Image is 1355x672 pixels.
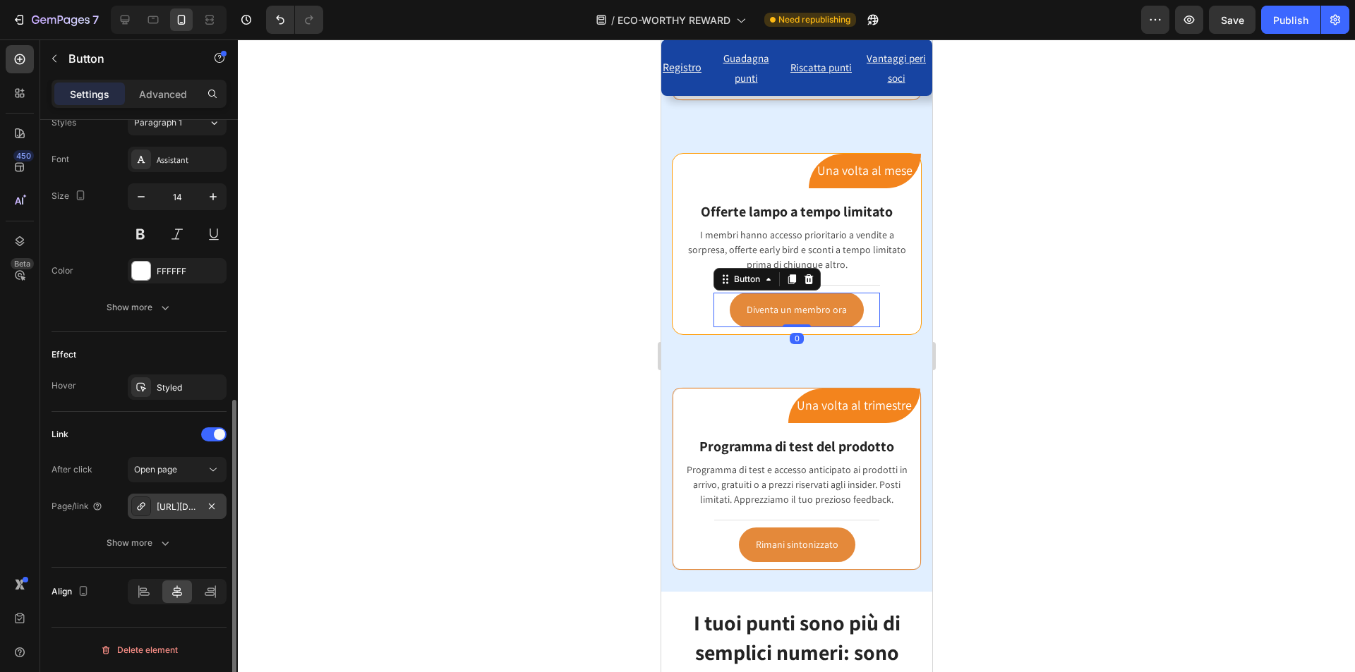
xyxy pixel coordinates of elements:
div: Show more [107,536,172,550]
p: Button [68,50,188,67]
button: Open page [128,457,227,482]
div: Hover [52,379,76,392]
div: Color [52,264,73,277]
div: Link [52,428,68,441]
div: After click [52,463,92,476]
div: Show more [107,300,172,314]
div: 450 [13,150,34,161]
div: Undo/Redo [266,6,323,34]
button: Publish [1261,6,1320,34]
p: 7 [92,11,99,28]
div: Publish [1273,13,1308,28]
p: Advanced [139,87,187,102]
div: Page/link [52,500,103,513]
span: Save [1221,14,1244,26]
span: Paragraph 1 [134,116,182,129]
div: [URL][DOMAIN_NAME] [157,501,198,513]
button: Paragraph 1 [128,110,227,135]
span: Need republishing [778,13,850,26]
button: 7 [6,6,105,34]
span: Open page [134,464,177,475]
span: / [611,13,615,28]
iframe: Design area [661,39,932,672]
button: Show more [52,530,227,556]
p: Settings [70,87,109,102]
div: Size [52,187,89,206]
div: FFFFFF [157,265,223,278]
button: Save [1209,6,1255,34]
button: Show more [52,295,227,320]
div: Font [52,153,69,166]
div: Align [52,582,92,601]
div: Styles [52,116,76,129]
div: Delete element [100,642,178,659]
div: Beta [11,258,34,269]
button: Delete element [52,639,227,661]
div: Assistant [157,154,223,166]
div: Effect [52,348,76,361]
span: ECO-WORTHY REWARD [618,13,730,28]
div: Styled [157,381,223,394]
